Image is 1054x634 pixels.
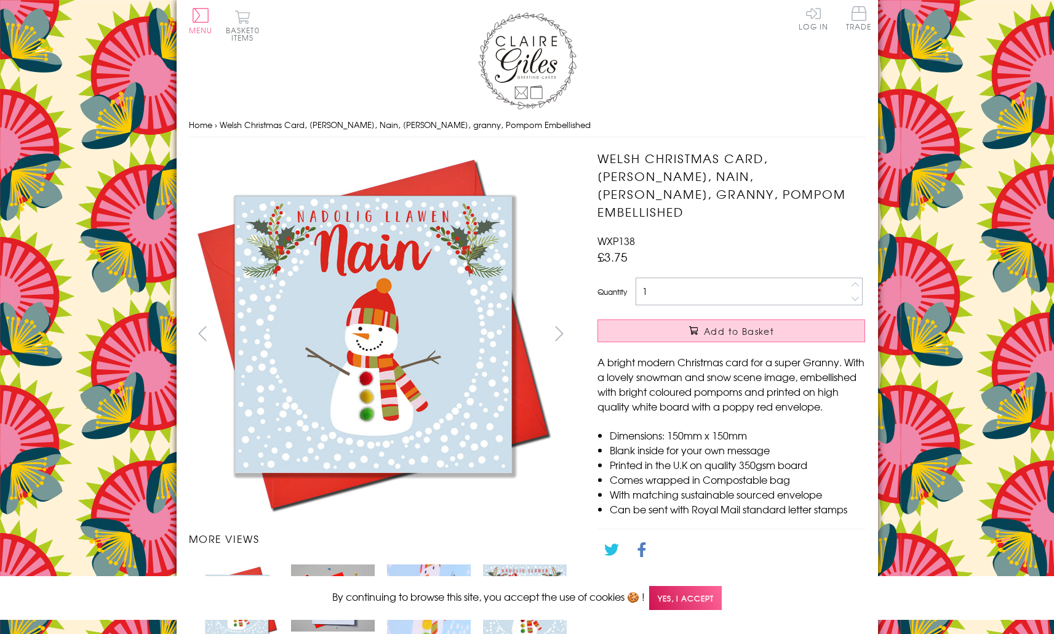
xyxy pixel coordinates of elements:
a: Go back to the collection [608,576,727,590]
button: Basket0 items [226,10,260,41]
a: Trade [846,6,872,33]
button: Add to Basket [597,319,865,342]
button: prev [189,319,217,347]
span: Trade [846,6,872,30]
li: Can be sent with Royal Mail standard letter stamps [610,502,865,516]
span: Add to Basket [704,325,774,337]
span: Menu [189,25,213,36]
span: Welsh Christmas Card, [PERSON_NAME], Nain, [PERSON_NAME], granny, Pompom Embellished [220,119,591,130]
img: Welsh Christmas Card, Nadolig Llawen, Nain, Snowman, granny, Pompom Embellished [573,150,942,445]
li: Blank inside for your own message [610,443,865,457]
li: Printed in the U.K on quality 350gsm board [610,457,865,472]
p: A bright modern Christmas card for a super Granny. With a lovely snowman and snow scene image, em... [597,355,865,414]
span: 0 items [231,25,260,43]
a: Log In [799,6,828,30]
li: Comes wrapped in Compostable bag [610,472,865,487]
a: Home [189,119,212,130]
nav: breadcrumbs [189,113,866,138]
img: Welsh Christmas Card, Nadolig Llawen, Nain, Snowman, granny, Pompom Embellished [188,150,557,519]
button: next [545,319,573,347]
img: Welsh Christmas Card, Nadolig Llawen, Nain, Snowman, granny, Pompom Embellished [291,564,375,632]
span: › [215,119,217,130]
h3: More views [189,531,573,546]
img: Claire Giles Greetings Cards [478,12,577,110]
li: With matching sustainable sourced envelope [610,487,865,502]
h1: Welsh Christmas Card, [PERSON_NAME], Nain, [PERSON_NAME], granny, Pompom Embellished [597,150,865,220]
button: Menu [189,8,213,34]
span: WXP138 [597,233,635,248]
label: Quantity [597,286,627,297]
li: Dimensions: 150mm x 150mm [610,428,865,443]
span: £3.75 [597,248,628,265]
span: Yes, I accept [649,586,722,610]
